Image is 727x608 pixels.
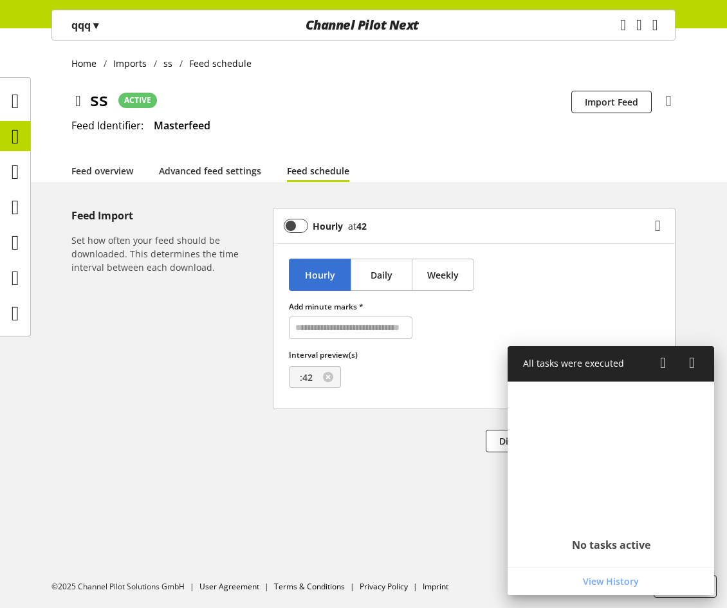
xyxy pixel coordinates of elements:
[583,575,639,588] span: View History
[371,268,392,282] span: Daily
[71,57,104,70] a: Home
[510,570,712,593] a: View History
[154,118,210,133] span: Masterfeed
[159,164,261,178] a: Advanced feed settings
[523,357,624,369] span: All tasks were executed
[71,164,133,178] a: Feed overview
[71,234,268,274] h6: Set how often your feed should be downloaded. This determines the time interval between each down...
[313,219,343,233] b: Hourly
[93,18,98,32] span: ▾
[71,118,143,133] span: Feed Identifier:
[300,371,313,384] span: :42
[157,57,179,70] a: ss
[360,581,408,592] a: Privacy Policy
[305,268,335,282] span: Hourly
[343,219,367,233] div: at
[289,349,412,361] label: Interval preview(s)
[51,581,199,593] li: ©2025 Channel Pilot Solutions GmbH
[51,10,676,41] nav: main navigation
[163,57,172,70] span: ss
[289,259,351,291] button: Hourly
[572,539,650,551] h2: No tasks active
[486,430,585,452] button: Discard Changes
[427,268,459,282] span: Weekly
[287,164,349,178] a: Feed schedule
[423,581,448,592] a: Imprint
[107,57,154,70] a: Imports
[274,581,345,592] a: Terms & Conditions
[71,17,98,33] p: qqq
[571,91,652,113] button: Import Feed
[71,208,268,223] h5: Feed Import
[199,581,259,592] a: User Agreement
[90,86,108,113] span: ss
[351,259,413,291] button: Daily
[124,95,151,106] span: ACTIVE
[289,301,363,312] span: Add minute marks *
[356,220,367,232] b: 42
[412,259,474,291] button: Weekly
[585,95,638,109] span: Import Feed
[499,434,572,448] span: Discard Changes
